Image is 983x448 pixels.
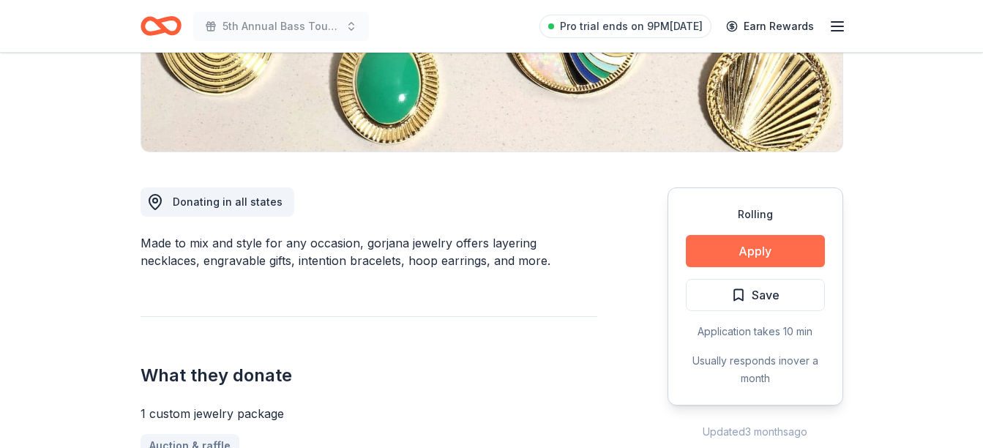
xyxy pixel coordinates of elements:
[560,18,703,35] span: Pro trial ends on 9PM[DATE]
[141,405,597,422] div: 1 custom jewelry package
[223,18,340,35] span: 5th Annual Bass Tournament and Dinner
[686,206,825,223] div: Rolling
[141,364,597,387] h2: What they donate
[686,235,825,267] button: Apply
[141,9,182,43] a: Home
[668,423,843,441] div: Updated 3 months ago
[686,279,825,311] button: Save
[141,234,597,269] div: Made to mix and style for any occasion, gorjana jewelry offers layering necklaces, engravable gif...
[717,13,823,40] a: Earn Rewards
[539,15,711,38] a: Pro trial ends on 9PM[DATE]
[686,323,825,340] div: Application takes 10 min
[686,352,825,387] div: Usually responds in over a month
[173,195,283,208] span: Donating in all states
[193,12,369,41] button: 5th Annual Bass Tournament and Dinner
[752,285,780,305] span: Save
